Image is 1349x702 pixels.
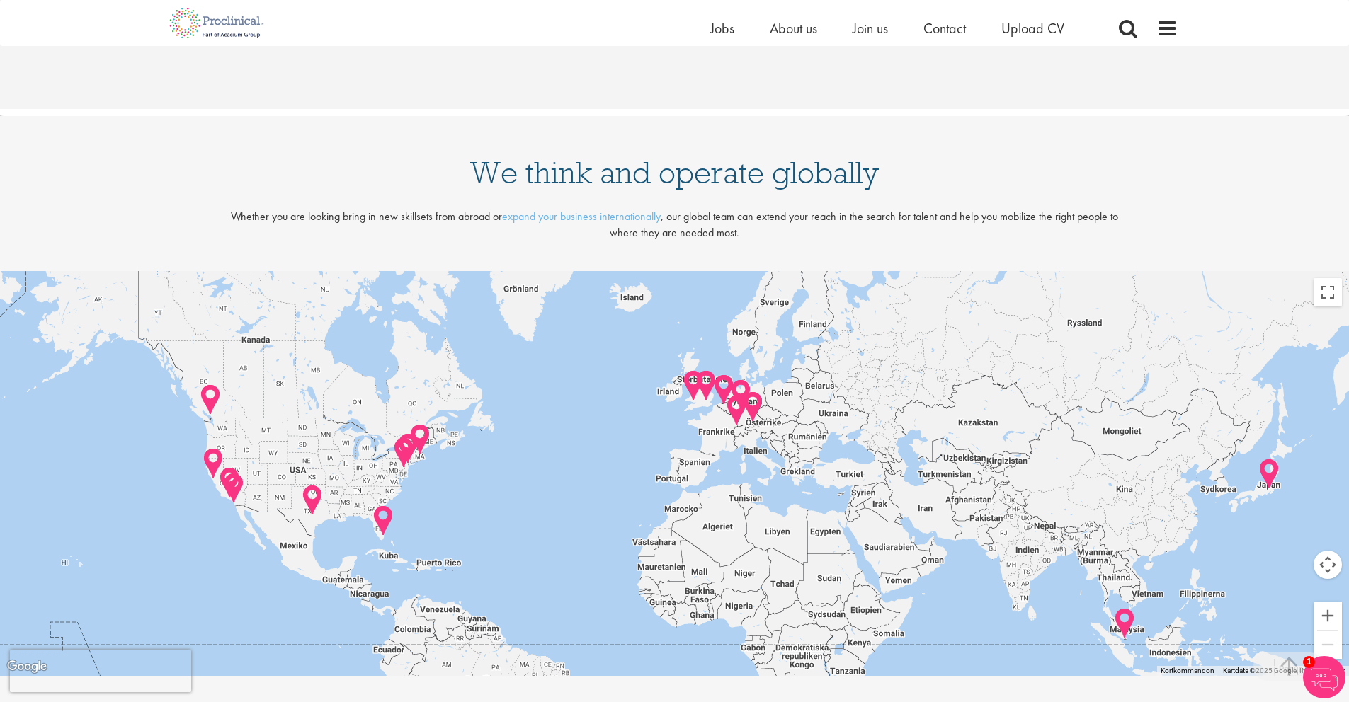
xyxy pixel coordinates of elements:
button: Zooma in [1314,602,1342,630]
button: Kortkommandon [1161,666,1214,676]
button: Aktivera och inaktivera helskärmsvy [1314,278,1342,306]
button: Kamerakontroller för kartor [1314,551,1342,579]
p: Whether you are looking bring in new skillsets from abroad or , our global team can extend your r... [228,209,1120,241]
img: Google [4,657,50,676]
a: expand your business internationally [502,209,661,224]
img: Chatbot [1303,656,1345,698]
span: Kartdata ©2025 Google, INEGI [1223,667,1318,674]
span: 1 [1303,656,1315,668]
button: Zooma ut [1314,631,1342,659]
iframe: reCAPTCHA [10,650,191,692]
a: Öppna detta område i Google Maps (i ett nytt fönster) [4,657,50,676]
a: About us [770,19,817,38]
a: Jobs [710,19,734,38]
a: Join us [853,19,888,38]
a: Contact [923,19,966,38]
a: Upload CV [1001,19,1064,38]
